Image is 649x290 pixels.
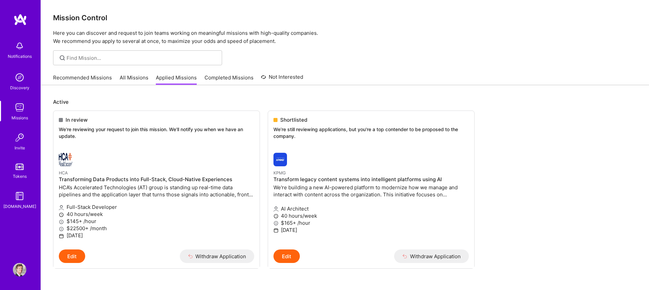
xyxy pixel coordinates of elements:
[273,219,469,226] p: $165+ /hour
[205,74,254,85] a: Completed Missions
[13,173,27,180] div: Tokens
[59,226,64,232] i: icon MoneyGray
[280,116,307,123] span: Shortlisted
[273,170,286,175] small: KPMG
[59,184,254,198] p: HCA’s Accelerated Technologies (AT) group is standing up real-time data pipelines and the applica...
[13,39,26,53] img: bell
[273,207,279,212] i: icon Applicant
[53,147,260,249] a: HCA company logoHCATransforming Data Products into Full-Stack, Cloud-Native ExperiencesHCA’s Acce...
[273,228,279,233] i: icon Calendar
[59,225,254,232] p: $22500+ /month
[13,101,26,114] img: teamwork
[394,249,469,263] button: Withdraw Application
[273,153,287,166] img: KPMG company logo
[59,249,85,263] button: Edit
[59,170,68,175] small: HCA
[273,214,279,219] i: icon Clock
[273,205,469,212] p: AI Architect
[59,219,64,224] i: icon MoneyGray
[58,54,66,62] i: icon SearchGrey
[273,184,469,198] p: We're building a new AI-powered platform to modernize how we manage and interact with content acr...
[273,176,469,183] h4: Transform legacy content systems into intelligent platforms using AI
[66,116,88,123] span: In review
[13,71,26,84] img: discovery
[59,212,64,217] i: icon Clock
[59,234,64,239] i: icon Calendar
[13,189,26,203] img: guide book
[16,164,24,170] img: tokens
[11,263,28,276] a: User Avatar
[15,144,25,151] div: Invite
[273,212,469,219] p: 40 hours/week
[13,131,26,144] img: Invite
[53,29,637,45] p: Here you can discover and request to join teams working on meaningful missions with high-quality ...
[273,249,300,263] button: Edit
[273,221,279,226] i: icon MoneyGray
[14,14,27,26] img: logo
[67,54,217,62] input: Find Mission...
[59,126,254,139] p: We're reviewing your request to join this mission. We'll notify you when we have an update.
[59,232,254,239] p: [DATE]
[180,249,255,263] button: Withdraw Application
[59,205,64,210] i: icon Applicant
[13,263,26,276] img: User Avatar
[3,203,36,210] div: [DOMAIN_NAME]
[268,147,474,249] a: KPMG company logoKPMGTransform legacy content systems into intelligent platforms using AIWe're bu...
[53,74,112,85] a: Recommended Missions
[59,153,72,166] img: HCA company logo
[273,226,469,234] p: [DATE]
[261,73,303,85] a: Not Interested
[59,211,254,218] p: 40 hours/week
[53,98,637,105] p: Active
[53,14,637,22] h3: Mission Control
[273,126,469,139] p: We’re still reviewing applications, but you're a top contender to be proposed to the company.
[10,84,29,91] div: Discovery
[59,203,254,211] p: Full-Stack Developer
[156,74,197,85] a: Applied Missions
[59,218,254,225] p: $145+ /hour
[8,53,32,60] div: Notifications
[120,74,148,85] a: All Missions
[59,176,254,183] h4: Transforming Data Products into Full-Stack, Cloud-Native Experiences
[11,114,28,121] div: Missions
